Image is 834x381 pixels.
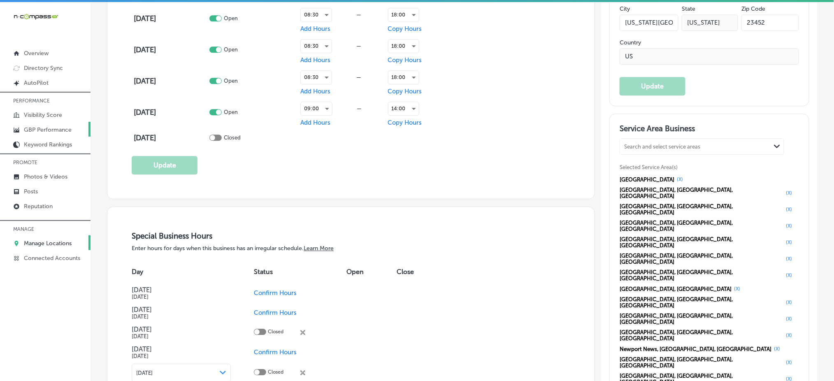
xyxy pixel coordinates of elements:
span: Add Hours [300,56,330,64]
h4: [DATE] [134,14,207,23]
button: (X) [674,176,685,183]
div: 18:00 [388,8,419,21]
span: Add Hours [300,119,330,126]
span: [GEOGRAPHIC_DATA], [GEOGRAPHIC_DATA], [GEOGRAPHIC_DATA] [620,296,783,309]
th: Open [346,260,397,283]
span: [GEOGRAPHIC_DATA], [GEOGRAPHIC_DATA], [GEOGRAPHIC_DATA] [620,269,783,281]
h4: [DATE] [134,77,207,86]
h4: [DATE] [132,286,231,294]
p: Overview [24,50,49,57]
button: Update [132,156,197,174]
input: Country [620,48,799,65]
a: Learn More [304,245,334,252]
h4: [DATE] [134,133,207,142]
p: Manage Locations [24,240,72,247]
h3: Service Area Business [620,124,799,136]
span: [GEOGRAPHIC_DATA], [GEOGRAPHIC_DATA], [GEOGRAPHIC_DATA] [620,329,783,342]
span: Confirm Hours [254,309,297,316]
span: Newport News, [GEOGRAPHIC_DATA], [GEOGRAPHIC_DATA] [620,346,771,352]
th: Status [254,260,347,283]
button: (X) [732,286,743,292]
th: Day [132,260,254,283]
span: Add Hours [300,25,330,33]
p: Directory Sync [24,65,63,72]
input: City [620,14,678,31]
p: Reputation [24,203,53,210]
span: Confirm Hours [254,289,297,297]
p: Visibility Score [24,112,62,118]
p: Connected Accounts [24,255,80,262]
span: Add Hours [300,88,330,95]
label: Zip Code [741,5,765,12]
button: (X) [784,359,795,366]
label: Country [620,39,799,46]
h4: [DATE] [134,108,207,117]
span: Selected Service Area(s) [620,164,678,170]
div: Search and select service areas [624,144,700,150]
button: (X) [784,316,795,322]
span: [GEOGRAPHIC_DATA], [GEOGRAPHIC_DATA], [GEOGRAPHIC_DATA] [620,313,783,325]
div: — [332,12,386,18]
button: (X) [784,256,795,262]
p: Enter hours for days when this business has an irregular schedule. [132,245,570,252]
span: [GEOGRAPHIC_DATA], [GEOGRAPHIC_DATA] [620,286,732,292]
button: (X) [784,223,795,229]
div: 14:00 [388,102,419,115]
p: Open [224,78,238,84]
button: (X) [784,190,795,196]
span: Copy Hours [388,88,422,95]
div: — [332,74,386,80]
p: GBP Performance [24,126,72,133]
span: Copy Hours [388,56,422,64]
button: Update [620,77,685,95]
div: — [332,105,386,112]
p: Closed [268,369,284,377]
div: 09:00 [301,102,332,115]
div: 18:00 [388,39,419,53]
button: (X) [784,206,795,213]
p: Photos & Videos [24,173,67,180]
p: Open [224,109,238,115]
h4: [DATE] [132,306,231,314]
h5: [DATE] [132,353,231,359]
th: Close [397,260,460,283]
button: (X) [784,239,795,246]
button: (X) [784,332,795,339]
h5: [DATE] [132,314,231,320]
p: AutoPilot [24,79,49,86]
button: (X) [771,346,783,352]
span: Copy Hours [388,25,422,33]
label: State [682,5,695,12]
span: [GEOGRAPHIC_DATA], [GEOGRAPHIC_DATA], [GEOGRAPHIC_DATA] [620,187,783,199]
p: Open [224,46,238,53]
span: [DATE] [136,370,153,376]
h3: Special Business Hours [132,231,570,241]
div: 08:30 [301,39,332,53]
span: Confirm Hours [254,348,297,356]
span: [GEOGRAPHIC_DATA], [GEOGRAPHIC_DATA], [GEOGRAPHIC_DATA] [620,356,783,369]
input: Zip Code [741,14,799,31]
button: (X) [784,299,795,306]
span: [GEOGRAPHIC_DATA], [GEOGRAPHIC_DATA], [GEOGRAPHIC_DATA] [620,203,783,216]
p: Closed [224,135,241,141]
button: (X) [784,272,795,279]
p: Keyword Rankings [24,141,72,148]
div: — [332,43,386,49]
span: [GEOGRAPHIC_DATA], [GEOGRAPHIC_DATA], [GEOGRAPHIC_DATA] [620,236,783,249]
div: 18:00 [388,71,419,84]
p: Closed [268,329,284,337]
img: 660ab0bf-5cc7-4cb8-ba1c-48b5ae0f18e60NCTV_CLogo_TV_Black_-500x88.png [13,13,58,21]
input: NY [682,14,738,31]
h4: [DATE] [134,45,207,54]
div: 08:30 [301,8,332,21]
span: [GEOGRAPHIC_DATA], [GEOGRAPHIC_DATA], [GEOGRAPHIC_DATA] [620,220,783,232]
h5: [DATE] [132,333,231,339]
p: Open [224,15,238,21]
span: [GEOGRAPHIC_DATA], [GEOGRAPHIC_DATA], [GEOGRAPHIC_DATA] [620,253,783,265]
h4: [DATE] [132,345,231,353]
span: Copy Hours [388,119,422,126]
label: City [620,5,630,12]
h5: [DATE] [132,294,231,300]
p: Posts [24,188,38,195]
div: 08:30 [301,71,332,84]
